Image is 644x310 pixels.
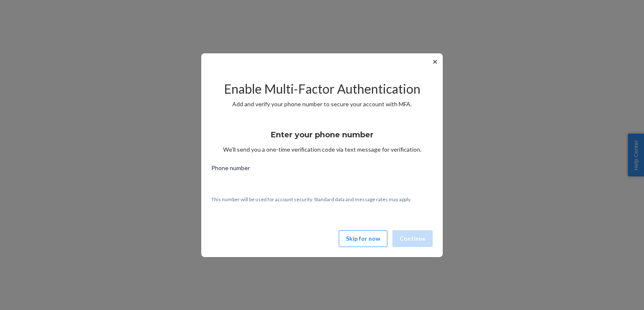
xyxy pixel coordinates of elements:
[339,230,387,247] button: Skip for now
[211,123,433,154] div: We’ll send you a one-time verification code via text message for verification.
[211,100,433,108] p: Add and verify your phone number to secure your account with MFA.
[211,82,433,96] h2: Enable Multi-Factor Authentication
[271,129,374,140] h3: Enter your phone number
[431,57,439,67] button: ✕
[211,164,250,176] span: Phone number
[211,196,433,203] p: This number will be used for account security. Standard data and message rates may apply.
[392,230,433,247] button: Continue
